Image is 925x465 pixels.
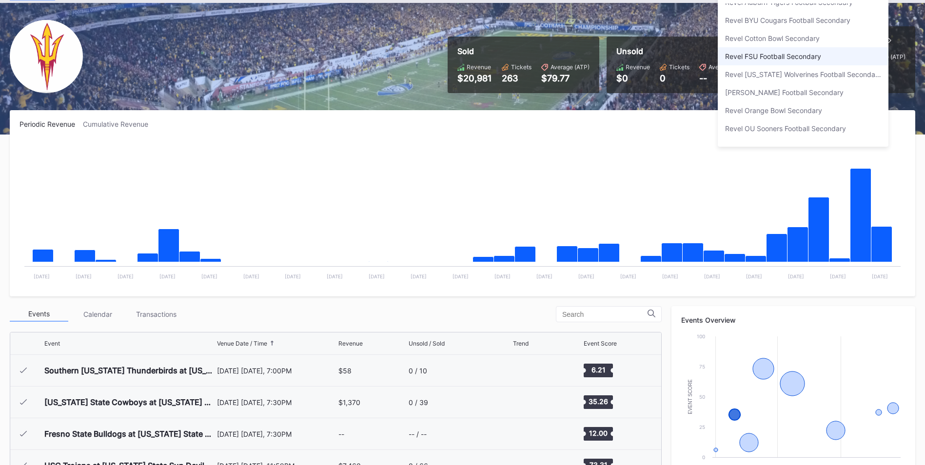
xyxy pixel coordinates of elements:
div: -- / -- [409,430,427,438]
svg: Chart title [513,422,542,446]
div: Revel [US_STATE] Wolverines Football Secondary [725,70,881,78]
div: Revel BYU Cougars Football Secondary [725,16,850,24]
div: Revel Peach Bowl Secondary [725,142,818,151]
div: -- [338,430,344,438]
text: 0 [702,454,705,460]
div: Revel OU Sooners Football Secondary [725,124,846,133]
div: Revel FSU Football Secondary [725,52,821,60]
text: 25 [699,424,705,430]
div: Revel Orange Bowl Secondary [725,106,822,115]
div: Revel Cotton Bowl Secondary [725,34,820,42]
div: [DATE] [DATE], 7:30PM [217,430,336,438]
text: 12.00 [589,429,608,437]
div: [PERSON_NAME] Football Secondary [725,88,844,97]
div: Fresno State Bulldogs at [US_STATE] State Sun Devils Football [44,429,215,439]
